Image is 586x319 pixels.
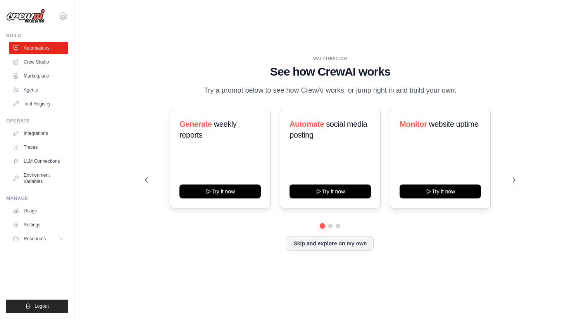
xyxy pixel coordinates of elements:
[9,141,68,153] a: Traces
[6,9,45,24] img: Logo
[9,56,68,68] a: Crew Studio
[179,120,236,139] span: weekly reports
[200,85,460,96] p: Try a prompt below to see how CrewAI works, or jump right in and build your own.
[290,120,367,139] span: social media posting
[287,236,373,251] button: Skip and explore on my own
[179,185,261,198] button: Try it now
[6,195,68,202] div: Manage
[9,169,68,188] a: Environment Variables
[429,120,479,128] span: website uptime
[145,56,516,62] div: WALKTHROUGH
[6,33,68,39] div: Build
[9,205,68,217] a: Usage
[9,155,68,167] a: LLM Connections
[34,303,49,309] span: Logout
[24,236,46,242] span: Resources
[6,118,68,124] div: Operate
[9,98,68,110] a: Tool Registry
[9,84,68,96] a: Agents
[400,185,481,198] button: Try it now
[9,42,68,54] a: Automations
[9,127,68,140] a: Integrations
[9,219,68,231] a: Settings
[145,65,516,79] h1: See how CrewAI works
[9,70,68,82] a: Marketplace
[290,120,324,128] span: Automate
[179,120,212,128] span: Generate
[400,120,427,128] span: Monitor
[290,185,371,198] button: Try it now
[9,233,68,245] button: Resources
[6,300,68,313] button: Logout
